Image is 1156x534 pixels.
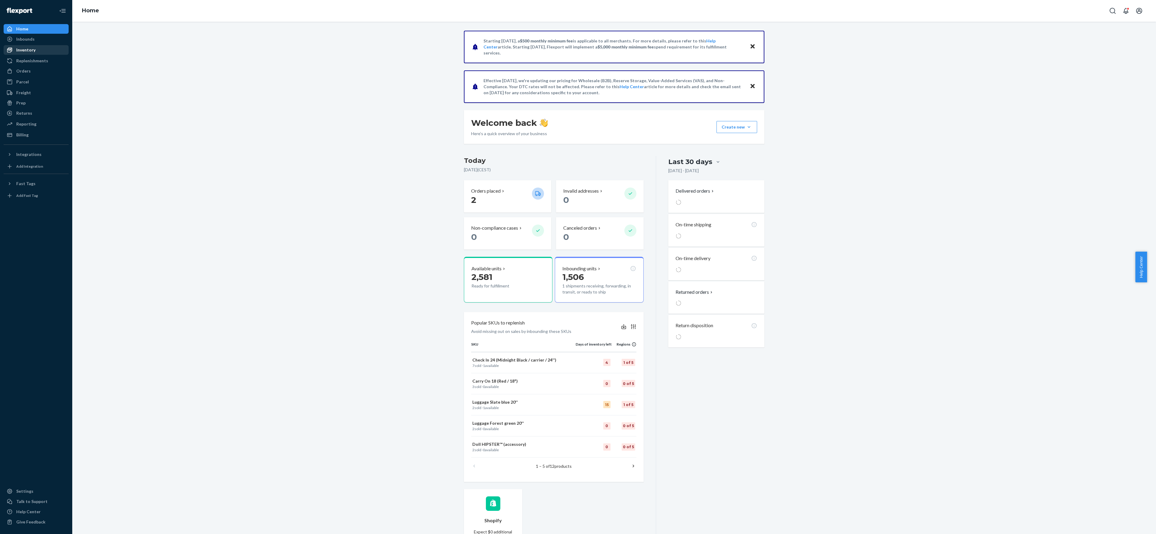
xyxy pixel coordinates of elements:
p: On-time delivery [676,255,710,262]
a: Home [4,24,69,34]
p: Orders placed [471,188,501,194]
div: Last 30 days [668,157,712,166]
button: Non-compliance cases 0 [464,217,551,250]
h3: Today [464,156,644,166]
th: SKU [471,342,576,352]
p: [DATE] - [DATE] [668,168,699,174]
a: Inbounds [4,34,69,44]
button: Help Center [1135,252,1147,282]
span: Assistenza [10,4,39,10]
div: Talk to Support [16,498,48,505]
button: Create new [716,121,757,133]
div: Regions [612,342,636,347]
span: 0 [483,427,485,431]
button: Fast Tags [4,179,69,188]
div: 0 of 5 [622,422,635,430]
span: 2 [472,448,474,452]
p: Starting [DATE], a is applicable to all merchants. For more details, please refer to this article... [483,38,744,56]
button: Close Navigation [57,5,69,17]
div: 0 [603,380,611,387]
p: sold · available [472,447,574,452]
p: Doll HIPSTER™ (accessory) [472,441,574,447]
div: Reporting [16,121,36,127]
div: 0 [603,443,611,451]
p: Popular SKUs to replenish [471,319,525,326]
p: sold · available [472,426,574,431]
p: Avoid missing out on sales by inbounding these SKUs [471,328,571,334]
span: 0 [483,384,485,389]
div: Inventory [16,47,36,53]
th: Days of inventory left [576,342,612,352]
div: Orders [16,68,31,74]
div: Add Fast Tag [16,193,38,198]
div: 0 of 5 [622,443,635,451]
button: Returned orders [676,289,714,296]
button: Close [749,82,757,91]
button: Open Search Box [1107,5,1119,17]
div: 4 [603,359,611,366]
a: Freight [4,88,69,98]
div: 1 of 5 [622,401,635,408]
div: Prep [16,100,26,106]
div: Billing [16,132,29,138]
div: Replenishments [16,58,48,64]
div: Give Feedback [16,519,45,525]
img: Flexport logo [7,8,32,14]
span: 2 [472,405,474,410]
ol: breadcrumbs [77,2,104,20]
div: Returns [16,110,32,116]
a: Reporting [4,119,69,129]
button: Open account menu [1133,5,1145,17]
a: Help Center [620,84,644,89]
div: 1 of 5 [622,359,635,366]
p: [DATE] ( CEST ) [464,167,644,173]
button: Give Feedback [4,517,69,527]
p: sold · available [472,405,574,410]
button: Talk to Support [4,497,69,506]
p: Luggage Forest green 20'' [472,420,574,426]
p: Here’s a quick overview of your business [471,131,548,137]
p: sold · available [472,363,574,368]
div: Fast Tags [16,181,36,187]
p: Inbounding units [562,265,597,272]
span: 2 [471,195,476,205]
a: Settings [4,486,69,496]
span: 0 [483,448,485,452]
button: Open notifications [1120,5,1132,17]
span: $5,000 monthly minimum fee [598,44,654,49]
p: Canceled orders [563,225,597,231]
div: Freight [16,90,31,96]
span: 1 [483,363,485,368]
img: hand-wave emoji [539,119,548,127]
p: 1 – 5 of products [536,463,572,469]
h1: Welcome back [471,117,548,128]
p: Available units [471,265,502,272]
div: 0 of 5 [622,380,635,387]
a: Parcel [4,77,69,87]
div: 15 [603,401,611,408]
span: 7 [472,363,474,368]
p: Shopify [484,517,502,524]
a: Orders [4,66,69,76]
button: Close [749,42,757,51]
div: Help Center [16,509,41,515]
button: Orders placed 2 [464,180,551,213]
span: 2 [472,427,474,431]
button: Inbounding units1,5061 shipments receiving, forwarding, in transit, or ready to ship [555,257,643,303]
button: Canceled orders 0 [556,217,643,250]
span: 3 [472,384,474,389]
p: On-time shipping [676,221,711,228]
a: Add Fast Tag [4,191,69,200]
div: Parcel [16,79,29,85]
span: 0 [563,195,569,205]
p: Luggage Slate blue 20'' [472,399,574,405]
span: 0 [563,232,569,242]
p: Ready for fulfillment [471,283,527,289]
a: Returns [4,108,69,118]
p: sold · available [472,384,574,389]
span: $500 monthly minimum fee [520,38,573,43]
a: Billing [4,130,69,140]
button: Available units2,581Ready for fulfillment [464,257,552,303]
a: Help Center [4,507,69,517]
